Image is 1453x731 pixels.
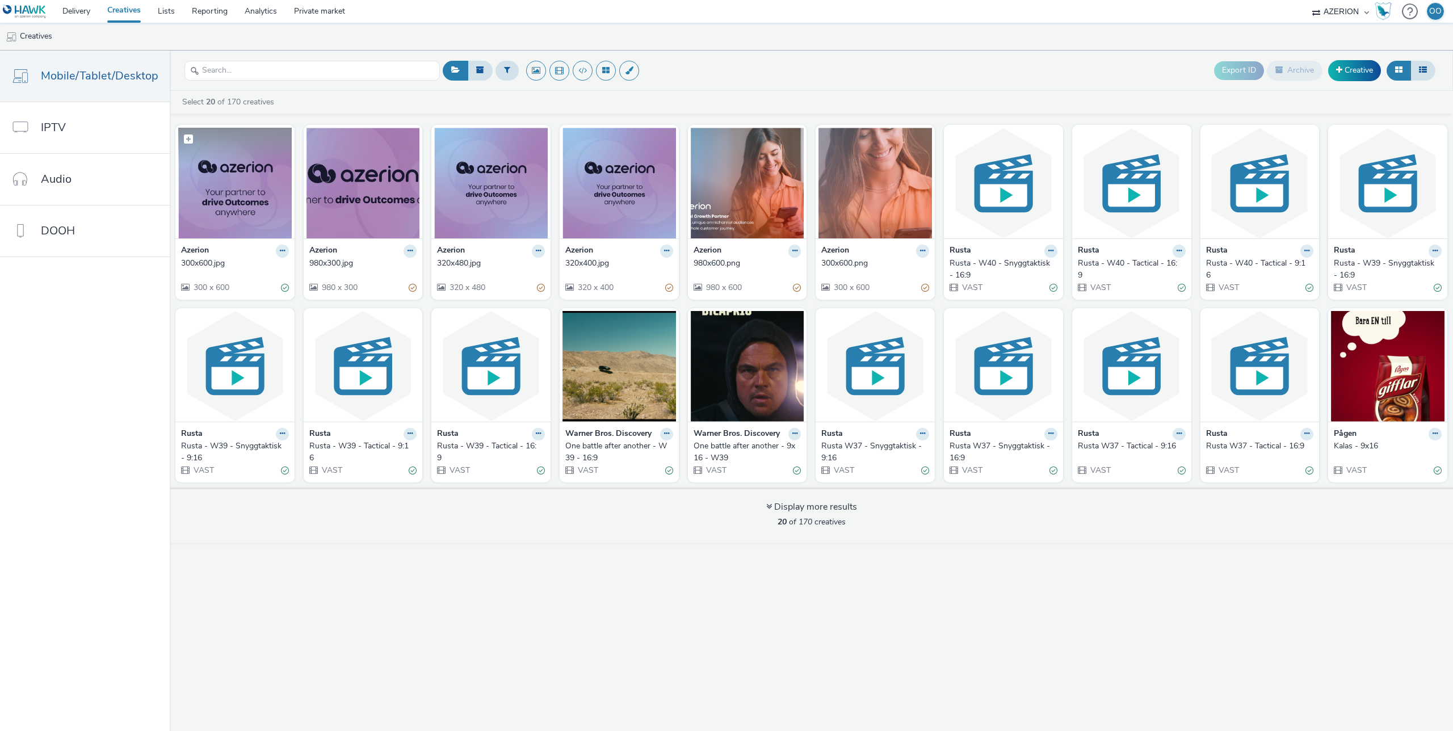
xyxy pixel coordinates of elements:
span: 980 x 600 [705,282,742,293]
div: Valid [281,282,289,294]
span: VAST [448,465,470,476]
div: 320x480.jpg [437,258,540,269]
div: Valid [281,465,289,477]
div: Rusta - W40 - Tactical - 9:16 [1206,258,1309,281]
div: Valid [793,465,801,477]
img: Rusta - W39 - Tactical - 9:16 visual [306,311,420,422]
button: Grid [1387,61,1411,80]
span: VAST [1217,465,1239,476]
div: 300x600.jpg [181,258,284,269]
a: Hawk Academy [1375,2,1396,20]
img: Rusta - W40 - Tactical - 9:16 visual [1203,128,1317,238]
button: Table [1410,61,1435,80]
span: 300 x 600 [192,282,229,293]
strong: Rusta [950,245,971,258]
span: VAST [833,465,854,476]
a: 300x600.jpg [181,258,289,269]
a: 980x300.jpg [309,258,417,269]
strong: Rusta [1078,428,1099,441]
div: Partially valid [537,282,545,294]
strong: Pågen [1334,428,1357,441]
a: One battle after another - W39 - 16:9 [565,440,673,464]
div: Valid [1305,282,1313,294]
strong: Rusta [437,428,459,441]
span: VAST [1089,282,1111,293]
div: Rusta W37 - Snyggtaktisk - 9:16 [821,440,925,464]
strong: 20 [778,516,787,527]
img: 980x600.png visual [691,128,804,238]
div: Hawk Academy [1375,2,1392,20]
a: Rusta - W40 - Tactical - 16:9 [1078,258,1186,281]
div: Rusta - W39 - Snyggtaktisk - 16:9 [1334,258,1437,281]
span: IPTV [41,119,66,136]
div: Rusta - W39 - Tactical - 16:9 [437,440,540,464]
img: Rusta - W40 - Tactical - 16:9 visual [1075,128,1189,238]
strong: Azerion [694,245,721,258]
a: Rusta - W39 - Tactical - 16:9 [437,440,545,464]
img: Rusta - W39 - Snyggtaktisk - 9:16 visual [178,311,292,422]
div: Display more results [766,501,857,514]
div: 980x300.jpg [309,258,413,269]
a: Creative [1328,60,1381,81]
strong: 20 [206,96,215,107]
div: One battle after another - 9x16 - W39 [694,440,797,464]
a: Rusta - W39 - Snyggtaktisk - 9:16 [181,440,289,464]
span: VAST [961,282,982,293]
div: Partially valid [409,282,417,294]
a: Rusta W37 - Tactical - 9:16 [1078,440,1186,452]
div: Valid [1434,465,1442,477]
input: Search... [184,61,440,81]
div: Valid [921,465,929,477]
strong: Rusta [309,428,331,441]
strong: Azerion [821,245,849,258]
div: Partially valid [665,282,673,294]
span: VAST [321,465,342,476]
img: 980x300.jpg visual [306,128,420,238]
a: Kalas - 9x16 [1334,440,1442,452]
div: Valid [1049,282,1057,294]
strong: Rusta [1206,428,1228,441]
div: Rusta - W40 - Snyggtaktisk - 16:9 [950,258,1053,281]
span: VAST [577,465,598,476]
img: Rusta W37 - Snyggtaktisk - 16:9 visual [947,311,1060,422]
div: Rusta - W40 - Tactical - 16:9 [1078,258,1181,281]
div: OO [1429,3,1442,20]
button: Archive [1267,61,1322,80]
button: Export ID [1214,61,1264,79]
img: 300x600.png visual [818,128,932,238]
a: Rusta - W39 - Snyggtaktisk - 16:9 [1334,258,1442,281]
a: Rusta W37 - Tactical - 16:9 [1206,440,1314,452]
div: Partially valid [793,282,801,294]
strong: Warner Bros. Discovery [565,428,652,441]
img: undefined Logo [3,5,47,19]
img: Rusta - W39 - Snyggtaktisk - 16:9 visual [1331,128,1444,238]
span: VAST [1345,282,1367,293]
strong: Rusta [1206,245,1228,258]
a: Rusta - W40 - Snyggtaktisk - 16:9 [950,258,1057,281]
a: 320x400.jpg [565,258,673,269]
strong: Azerion [437,245,465,258]
a: Rusta - W39 - Tactical - 9:16 [309,440,417,464]
div: Rusta W37 - Tactical - 9:16 [1078,440,1181,452]
div: One battle after another - W39 - 16:9 [565,440,669,464]
div: 980x600.png [694,258,797,269]
div: Valid [1178,282,1186,294]
strong: Rusta [821,428,843,441]
span: DOOH [41,222,75,239]
span: of 170 creatives [778,516,846,527]
strong: Rusta [950,428,971,441]
div: Rusta W37 - Snyggtaktisk - 16:9 [950,440,1053,464]
span: Mobile/Tablet/Desktop [41,68,158,84]
a: Rusta - W40 - Tactical - 9:16 [1206,258,1314,281]
img: mobile [6,31,17,43]
div: Valid [665,465,673,477]
span: VAST [192,465,214,476]
img: Rusta W37 - Tactical - 9:16 visual [1075,311,1189,422]
div: Valid [537,465,545,477]
strong: Azerion [309,245,337,258]
div: Kalas - 9x16 [1334,440,1437,452]
div: Valid [1434,282,1442,294]
a: One battle after another - 9x16 - W39 [694,440,801,464]
img: Rusta - W39 - Tactical - 16:9 visual [434,311,548,422]
img: Kalas - 9x16 visual [1331,311,1444,422]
